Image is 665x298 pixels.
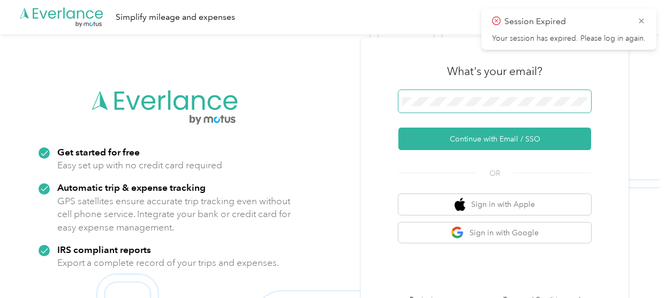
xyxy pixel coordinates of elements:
[116,11,235,24] div: Simplify mileage and expenses
[492,34,646,43] p: Your session has expired. Please log in again.
[57,159,222,172] p: Easy set up with no credit card required
[57,256,279,270] p: Export a complete record of your trips and expenses.
[476,168,513,179] span: OR
[57,182,206,193] strong: Automatic trip & expense tracking
[57,195,291,234] p: GPS satellites ensure accurate trip tracking even without cell phone service. Integrate your bank...
[398,194,591,215] button: apple logoSign in with Apple
[451,226,464,240] img: google logo
[455,198,465,211] img: apple logo
[57,244,151,255] strong: IRS compliant reports
[504,15,630,28] p: Session Expired
[398,222,591,243] button: google logoSign in with Google
[398,128,591,150] button: Continue with Email / SSO
[57,146,140,158] strong: Get started for free
[447,64,542,79] h3: What's your email?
